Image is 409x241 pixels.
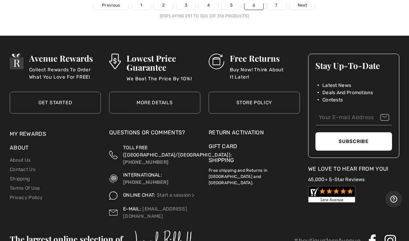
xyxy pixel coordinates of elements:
[267,1,286,10] a: 7
[209,92,300,114] a: Store Policy
[102,2,120,8] span: Previous
[230,54,300,63] h3: Free Returns
[230,66,300,80] p: Buy Now! Think About It Later!
[10,131,46,137] a: My Rewards
[176,1,195,10] a: 3
[289,1,315,10] a: Next
[10,167,35,172] a: Contact Us
[385,191,402,208] iframe: Opens a widget where you can find more information
[10,54,24,69] img: Avenue Rewards
[209,128,300,137] a: Return Activation
[123,206,187,219] a: [EMAIL_ADDRESS][DOMAIN_NAME]
[127,54,200,72] h3: Lowest Price Guarantee
[132,1,150,10] a: 1
[322,96,343,104] span: Contests
[123,192,156,198] span: ONLINE CHAT:
[109,54,121,69] img: Lowest Price Guarantee
[315,132,392,151] button: Subscribe
[154,1,173,10] a: 2
[109,205,118,220] img: Contact us
[109,128,200,140] div: Questions or Comments?
[157,192,196,198] a: Start a session
[308,165,399,173] div: We Love To Hear From You!
[123,172,162,178] span: INTERNATIONAL:
[322,82,351,89] span: Latest News
[209,54,224,69] img: Free Returns
[308,177,365,182] a: 65,000+ 5-Star Reviews
[123,145,232,158] span: TOLL FREE ([GEOGRAPHIC_DATA]/[GEOGRAPHIC_DATA]):
[315,61,392,70] h3: Stay Up-To-Date
[10,185,40,191] a: Terms Of Use
[29,66,101,80] p: Collect Rewards To Order What You Love For FREE!
[10,157,31,163] a: About Us
[315,110,392,125] input: Your E-mail Address
[109,92,200,114] a: More Details
[29,54,101,63] h3: Avenue Rewards
[209,164,300,186] p: Free shipping and Returns in [GEOGRAPHIC_DATA] and [GEOGRAPHIC_DATA].
[308,186,355,203] img: Customer Reviews
[10,92,101,114] a: Get Started
[10,176,30,182] a: Shipping
[109,171,118,186] img: International
[123,179,168,185] a: [PHONE_NUMBER]
[123,206,141,212] span: E-MAIL:
[10,195,43,200] a: Privacy Policy
[191,193,195,198] img: Online Chat
[244,1,263,10] a: 6
[209,142,300,151] a: Gift Card
[298,2,307,8] span: Next
[94,1,128,10] a: Previous
[109,191,118,200] img: Online Chat
[222,1,241,10] a: 5
[123,159,168,165] a: [PHONE_NUMBER]
[199,1,218,10] a: 4
[127,75,200,89] p: We Beat The Price By 10%!
[322,89,373,96] span: Deals And Promotions
[209,157,234,163] a: Shipping
[109,144,118,166] img: Toll Free (Canada/US)
[10,144,101,155] div: About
